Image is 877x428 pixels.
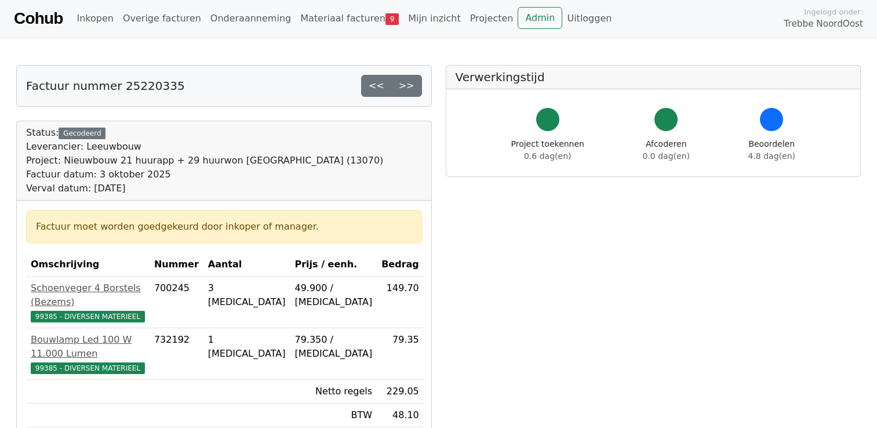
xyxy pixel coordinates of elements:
a: Schoenveger 4 Borstels (Bezems)99385 - DIVERSEN MATERIEEL [31,281,145,323]
a: Admin [518,7,562,29]
td: BTW [290,404,377,427]
td: 79.35 [377,328,424,380]
a: Mijn inzicht [403,7,465,30]
a: Cohub [14,5,63,32]
a: Uitloggen [562,7,616,30]
span: Trebbe NoordOost [784,17,863,31]
th: Omschrijving [26,253,150,277]
div: Project toekennen [511,138,584,162]
td: 732192 [150,328,203,380]
a: Materiaal facturen9 [296,7,403,30]
div: Gecodeerd [59,128,105,139]
td: Netto regels [290,380,377,404]
th: Aantal [203,253,290,277]
div: 3 [MEDICAL_DATA] [208,281,286,309]
th: Prijs / eenh. [290,253,377,277]
span: 9 [385,13,399,25]
div: Verval datum: [DATE] [26,182,383,195]
h5: Factuur nummer 25220335 [26,79,185,93]
td: 229.05 [377,380,424,404]
h5: Verwerkingstijd [456,70,851,84]
div: 79.350 / [MEDICAL_DATA] [294,333,372,361]
th: Nummer [150,253,203,277]
a: >> [391,75,422,97]
a: Overige facturen [118,7,206,30]
span: 4.8 dag(en) [748,151,795,161]
a: Inkopen [72,7,118,30]
span: Ingelogd onder: [804,6,863,17]
td: 149.70 [377,277,424,328]
div: Factuur moet worden goedgekeurd door inkoper of manager. [36,220,412,234]
div: Afcoderen [643,138,690,162]
div: Beoordelen [748,138,795,162]
span: 0.6 dag(en) [524,151,571,161]
a: Bouwlamp Led 100 W 11.000 Lumen99385 - DIVERSEN MATERIEEL [31,333,145,375]
th: Bedrag [377,253,424,277]
a: << [361,75,392,97]
div: 49.900 / [MEDICAL_DATA] [294,281,372,309]
div: Factuur datum: 3 oktober 2025 [26,168,383,182]
span: 0.0 dag(en) [643,151,690,161]
div: 1 [MEDICAL_DATA] [208,333,286,361]
span: 99385 - DIVERSEN MATERIEEL [31,311,145,322]
div: Leverancier: Leeuwbouw [26,140,383,154]
div: Bouwlamp Led 100 W 11.000 Lumen [31,333,145,361]
a: Onderaanneming [206,7,296,30]
div: Status: [26,126,383,195]
td: 700245 [150,277,203,328]
td: 48.10 [377,404,424,427]
a: Projecten [465,7,518,30]
div: Schoenveger 4 Borstels (Bezems) [31,281,145,309]
span: 99385 - DIVERSEN MATERIEEL [31,362,145,374]
div: Project: Nieuwbouw 21 huurapp + 29 huurwon [GEOGRAPHIC_DATA] (13070) [26,154,383,168]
